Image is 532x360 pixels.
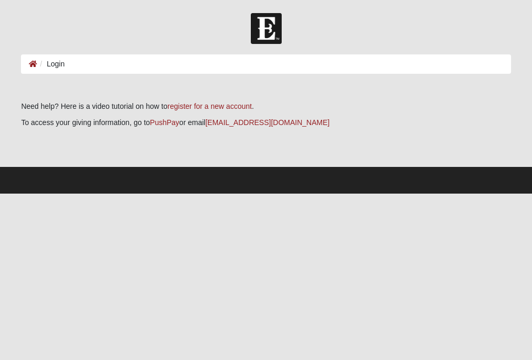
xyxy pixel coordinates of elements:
[37,59,64,70] li: Login
[21,101,511,112] p: Need help? Here is a video tutorial on how to .
[168,102,252,110] a: register for a new account
[251,13,282,44] img: Church of Eleven22 Logo
[205,118,329,127] a: [EMAIL_ADDRESS][DOMAIN_NAME]
[150,118,179,127] a: PushPay
[21,117,511,128] p: To access your giving information, go to or email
